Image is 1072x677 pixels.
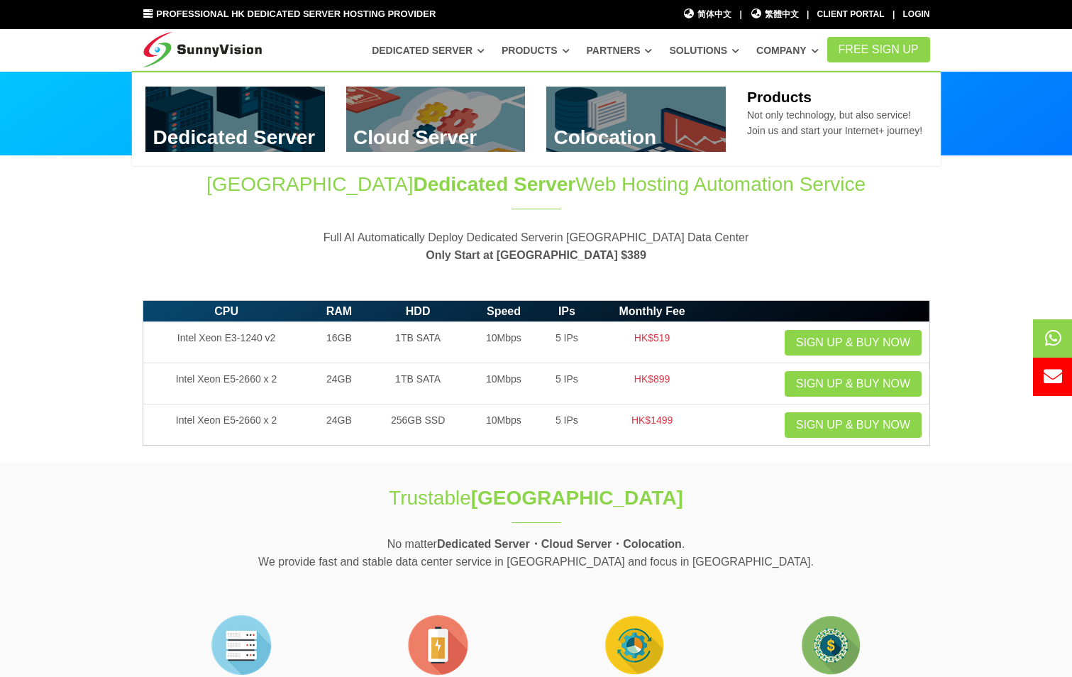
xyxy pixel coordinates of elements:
td: HK$519 [594,322,710,363]
td: 1TB SATA [368,363,468,404]
a: Partners [587,38,653,63]
p: No matter . We provide fast and stable data center service in [GEOGRAPHIC_DATA] and focus in [GEO... [143,535,930,571]
a: FREE Sign Up [827,37,930,62]
th: HDD [368,300,468,322]
th: RAM [310,300,369,322]
a: Sign up & Buy Now [785,330,922,356]
td: 10Mbps [468,404,540,446]
a: Products [502,38,570,63]
td: HK$1499 [594,404,710,446]
a: Sign up & Buy Now [785,412,922,438]
span: Not only technology, but also service! Join us and start your Internet+ journey! [747,109,922,136]
h1: Trustable [300,484,773,512]
td: 256GB SSD [368,404,468,446]
li: | [893,8,895,21]
strong: Dedicated Server・Cloud Server・Colocation [437,538,682,550]
span: Professional HK Dedicated Server Hosting Provider [156,9,436,19]
a: Solutions [669,38,739,63]
a: 繁體中文 [750,8,799,21]
a: Dedicated Server [372,38,485,63]
th: Speed [468,300,540,322]
h1: [GEOGRAPHIC_DATA] Web Hosting Automation Service [143,170,930,198]
td: 10Mbps [468,363,540,404]
div: Dedicated Server [132,71,941,166]
th: IPs [540,300,594,322]
li: | [807,8,809,21]
a: Client Portal [817,9,885,19]
td: 1TB SATA [368,322,468,363]
td: Intel Xeon E5-2660 x 2 [143,363,310,404]
li: | [739,8,741,21]
a: Login [903,9,930,19]
strong: Only Start at [GEOGRAPHIC_DATA] $389 [426,249,646,261]
td: 24GB [310,404,369,446]
td: 5 IPs [540,363,594,404]
td: 16GB [310,322,369,363]
a: Sign up & Buy Now [785,371,922,397]
a: Company [756,38,819,63]
td: Intel Xeon E5-2660 x 2 [143,404,310,446]
b: Products [747,89,812,105]
td: 10Mbps [468,322,540,363]
td: Intel Xeon E3-1240 v2 [143,322,310,363]
th: CPU [143,300,310,322]
th: Monthly Fee [594,300,710,322]
td: 5 IPs [540,404,594,446]
td: 5 IPs [540,322,594,363]
span: Dedicated Server [413,173,575,195]
p: Full AI Automatically Deploy Dedicated Serverin [GEOGRAPHIC_DATA] Data Center [143,229,930,265]
a: 简体中文 [683,8,732,21]
td: HK$899 [594,363,710,404]
strong: [GEOGRAPHIC_DATA] [471,487,683,509]
td: 24GB [310,363,369,404]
